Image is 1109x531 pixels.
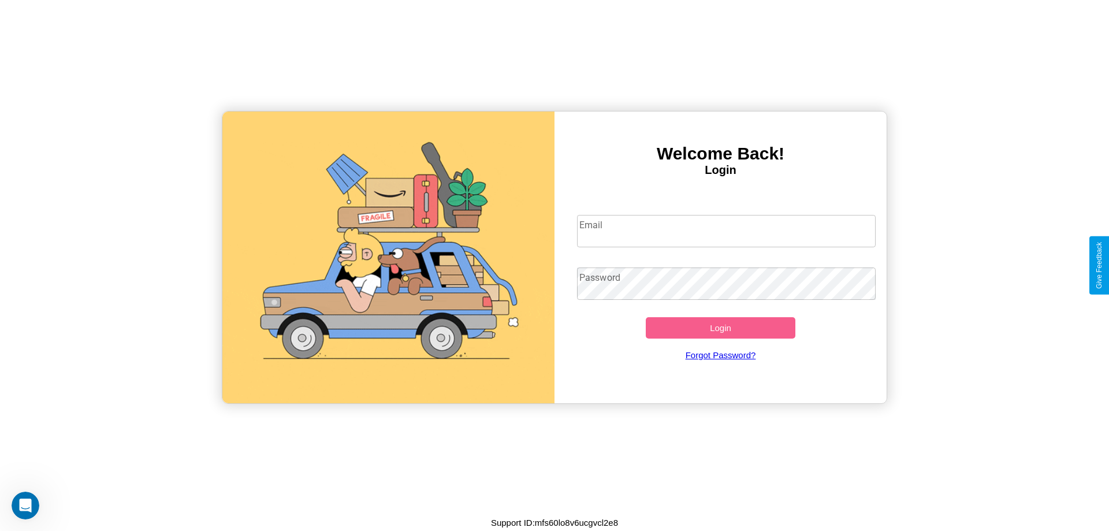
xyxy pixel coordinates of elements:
[12,492,39,519] iframe: Intercom live chat
[491,515,618,530] p: Support ID: mfs60lo8v6ucgvcl2e8
[571,339,870,372] a: Forgot Password?
[554,144,887,164] h3: Welcome Back!
[222,112,554,403] img: gif
[646,317,795,339] button: Login
[554,164,887,177] h4: Login
[1095,242,1103,289] div: Give Feedback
